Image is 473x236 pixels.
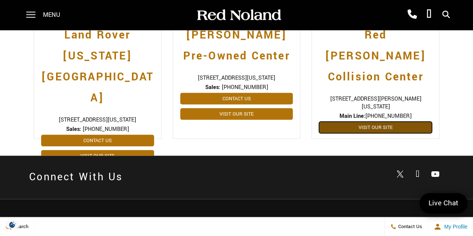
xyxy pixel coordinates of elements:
[340,112,365,120] strong: Main Line:
[29,167,123,188] h2: Connect With Us
[41,116,154,124] span: [STREET_ADDRESS][US_STATE]
[221,83,268,91] span: [PHONE_NUMBER]
[319,17,432,88] a: Red [PERSON_NAME] Collision Center
[319,95,432,111] span: [STREET_ADDRESS][PERSON_NAME][US_STATE]
[196,9,282,22] img: Red Noland Auto Group
[319,112,432,120] span: [PHONE_NUMBER]
[420,193,467,214] a: Live Chat
[41,135,154,146] a: Contact Us
[4,221,21,229] section: Click to Open Cookie Consent Modal
[425,198,462,208] span: Live Chat
[4,221,21,229] img: Opt-Out Icon
[83,125,129,133] span: [PHONE_NUMBER]
[319,122,432,133] a: Visit Our Site
[180,74,293,82] span: [STREET_ADDRESS][US_STATE]
[410,167,425,182] a: Open Facebook in a new window
[428,167,443,182] a: Open Youtube-play in a new window
[180,93,293,104] a: Contact Us
[41,17,154,108] a: Land Rover [US_STATE][GEOGRAPHIC_DATA]
[396,223,422,230] span: Contact Us
[393,167,408,182] a: Open Twitter in a new window
[441,224,467,230] span: My Profile
[41,150,154,162] a: Visit Our Site
[180,108,293,120] a: Visit Our Site
[428,217,473,236] button: Open user profile menu
[180,17,293,67] a: [PERSON_NAME] Pre-Owned Center
[205,83,220,91] strong: Sales:
[66,125,81,133] strong: Sales:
